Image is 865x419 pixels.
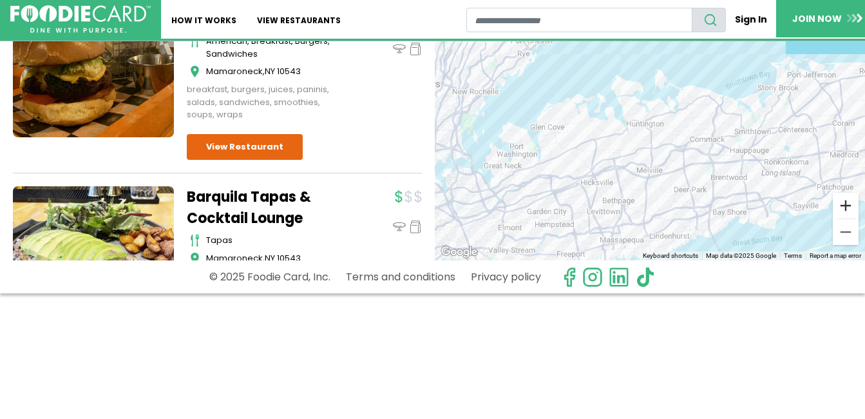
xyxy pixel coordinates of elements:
span: Map data ©2025 Google [706,252,776,259]
span: NY [265,65,275,77]
img: cutlery_icon.svg [190,35,200,48]
svg: check us out on facebook [559,267,580,287]
div: american, breakfast, burgers, sandwiches [206,35,348,60]
img: pickup_icon.svg [409,220,422,233]
div: , [206,65,348,78]
img: map_icon.svg [190,65,200,78]
span: 10543 [277,252,301,264]
a: Terms and conditions [346,266,455,288]
img: cutlery_icon.svg [190,234,200,247]
a: Terms [784,252,802,259]
img: map_icon.svg [190,252,200,265]
img: linkedin.svg [609,267,629,287]
input: restaurant search [466,8,692,32]
a: Sign In [726,8,776,32]
div: tapas [206,234,348,247]
a: Report a map error [810,252,861,259]
a: Open this area in Google Maps (opens a new window) [438,244,480,260]
img: dinein_icon.svg [393,43,406,55]
p: © 2025 Foodie Card, Inc. [209,266,330,288]
div: breakfast, burgers, juices, paninis, salads, sandwiches, smoothies, soups, wraps [187,83,348,121]
span: Mamaroneck [206,252,263,264]
img: FoodieCard; Eat, Drink, Save, Donate [10,5,151,34]
a: View Restaurant [187,134,303,160]
button: Zoom in [833,193,859,219]
div: , [206,252,348,265]
span: Mamaroneck [206,65,263,77]
img: dinein_icon.svg [393,220,406,233]
button: Zoom out [833,219,859,245]
img: Google [438,244,480,260]
span: NY [265,252,275,264]
span: 10543 [277,65,301,77]
a: Privacy policy [471,266,541,288]
a: Barquila Tapas & Cocktail Lounge [187,186,348,229]
button: Keyboard shortcuts [643,251,698,260]
img: tiktok.svg [635,267,656,287]
img: pickup_icon.svg [409,43,422,55]
button: search [692,8,726,32]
